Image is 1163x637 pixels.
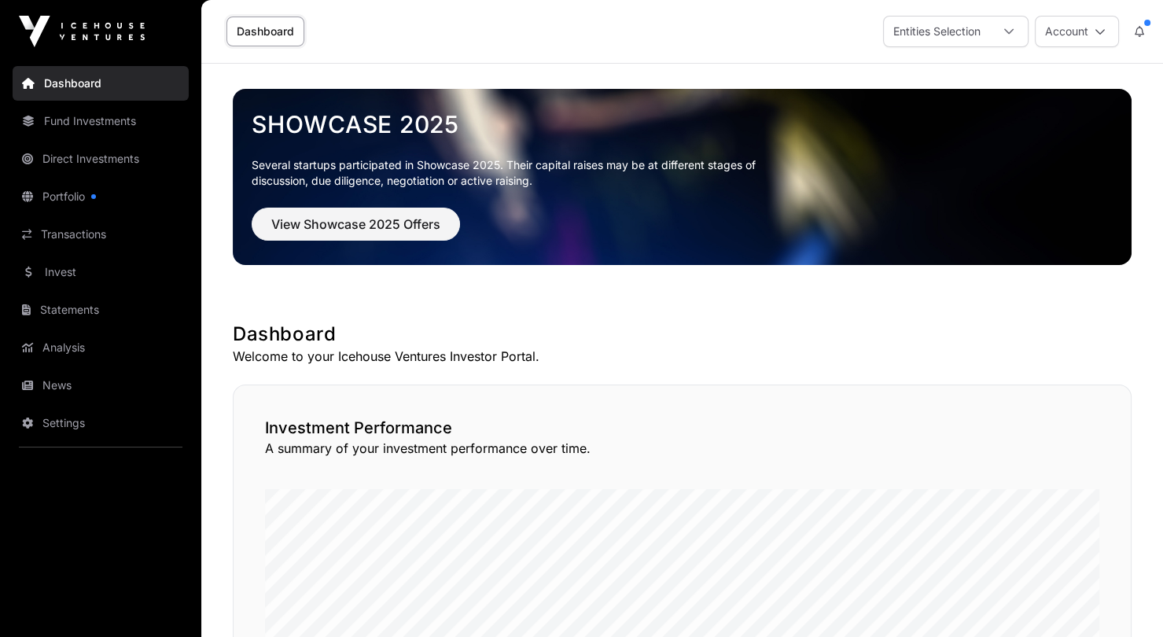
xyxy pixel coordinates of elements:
[271,215,440,234] span: View Showcase 2025 Offers
[252,110,1113,138] a: Showcase 2025
[13,368,189,403] a: News
[13,104,189,138] a: Fund Investments
[252,208,460,241] button: View Showcase 2025 Offers
[226,17,304,46] a: Dashboard
[252,223,460,239] a: View Showcase 2025 Offers
[13,255,189,289] a: Invest
[265,417,1099,439] h2: Investment Performance
[1035,16,1119,47] button: Account
[13,179,189,214] a: Portfolio
[19,16,145,47] img: Icehouse Ventures Logo
[233,322,1132,347] h1: Dashboard
[1084,562,1163,637] div: 聊天小组件
[13,142,189,176] a: Direct Investments
[13,406,189,440] a: Settings
[13,293,189,327] a: Statements
[884,17,990,46] div: Entities Selection
[1084,562,1163,637] iframe: Chat Widget
[233,347,1132,366] p: Welcome to your Icehouse Ventures Investor Portal.
[233,89,1132,265] img: Showcase 2025
[252,157,780,189] p: Several startups participated in Showcase 2025. Their capital raises may be at different stages o...
[13,66,189,101] a: Dashboard
[13,217,189,252] a: Transactions
[13,330,189,365] a: Analysis
[265,439,1099,458] p: A summary of your investment performance over time.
